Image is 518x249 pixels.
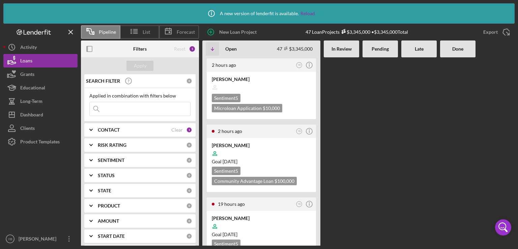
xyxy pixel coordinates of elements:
div: 0 [186,142,192,148]
button: YB [295,61,304,70]
b: Pending [372,46,389,52]
div: 0 [186,218,192,224]
div: Product Templates [20,135,60,150]
div: Open Intercom Messenger [495,219,511,236]
div: 0 [186,172,192,178]
div: Educational [20,81,45,96]
div: Sentiment 5 [212,94,240,102]
span: Goal [212,231,237,237]
time: 2025-09-09 17:04 [218,128,242,134]
time: 11/17/2025 [223,159,237,164]
button: YB[PERSON_NAME] [3,232,78,246]
div: 47 $3,345,000 [277,46,313,52]
div: Clear [171,127,183,133]
div: New Loan Project [219,25,257,39]
div: A new version of lenderfit is available. [203,5,315,22]
div: Sentiment 5 [212,240,240,248]
div: 47 Loan Projects • $3,345,000 Total [306,29,408,35]
div: Apply [134,61,146,71]
div: 1 [186,127,192,133]
span: Goal [212,159,237,164]
div: [PERSON_NAME] [212,76,311,83]
button: Export [477,25,515,39]
b: In Review [332,46,352,52]
div: [PERSON_NAME] [212,215,311,222]
a: 2 hours agoYB[PERSON_NAME]Goal [DATE]Sentiment5Community Advantage Loan $100,000 [206,123,317,193]
b: Late [415,46,424,52]
div: 0 [186,233,192,239]
div: Microloan Application [212,104,282,112]
b: AMOUNT [98,218,119,224]
button: Activity [3,40,78,54]
div: [PERSON_NAME] [212,142,311,149]
div: Community Advantage Loan [212,177,297,185]
text: YB [298,64,301,66]
div: Activity [20,40,37,56]
a: Reload [300,11,315,16]
time: 11/17/2025 [223,231,237,237]
b: STATUS [98,173,115,178]
time: 2025-09-08 23:12 [218,201,245,207]
div: Reset [174,46,185,52]
b: SENTIMENT [98,158,124,163]
div: 0 [186,157,192,163]
div: Long-Term [20,94,42,110]
div: Loans [20,54,32,69]
button: Loans [3,54,78,67]
div: Sentiment 5 [212,167,240,175]
text: YB [8,237,12,241]
span: List [143,29,150,35]
button: Grants [3,67,78,81]
b: Done [452,46,463,52]
button: Educational [3,81,78,94]
a: 2 hours agoYB[PERSON_NAME]Sentiment5Microloan Application $10,000 [206,57,317,120]
div: 0 [186,203,192,209]
b: SEARCH FILTER [86,78,120,84]
b: PRODUCT [98,203,120,209]
button: Long-Term [3,94,78,108]
b: STATE [98,188,111,193]
span: $10,000 [263,105,280,111]
b: CONTACT [98,127,120,133]
b: START DATE [98,233,125,239]
button: Clients [3,121,78,135]
button: YB [295,200,304,209]
div: 0 [186,78,192,84]
div: 1 [189,46,196,52]
div: Clients [20,121,35,137]
button: Product Templates [3,135,78,148]
div: Applied in combination with filters below [89,93,191,99]
div: Export [483,25,498,39]
span: Forecast [177,29,195,35]
button: YB [295,127,304,136]
div: 0 [186,188,192,194]
time: 2025-09-09 17:33 [212,62,236,68]
text: YB [298,130,301,132]
text: YB [298,203,301,205]
span: Pipeline [99,29,116,35]
b: Filters [133,46,147,52]
div: Dashboard [20,108,43,123]
div: Grants [20,67,34,83]
div: [PERSON_NAME] [17,232,61,247]
div: $3,345,000 [340,29,370,35]
button: Apply [126,61,153,71]
b: Open [225,46,237,52]
span: $100,000 [275,178,294,184]
button: New Loan Project [202,25,263,39]
b: RISK RATING [98,142,126,148]
button: Dashboard [3,108,78,121]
